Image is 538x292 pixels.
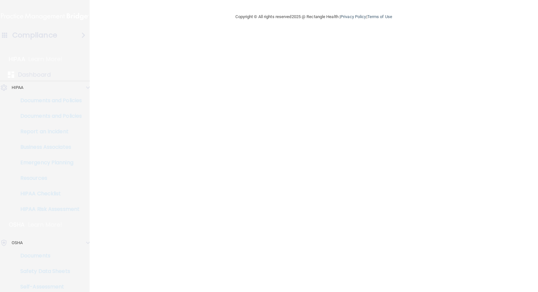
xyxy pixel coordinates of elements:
[4,113,92,119] p: Documents and Policies
[367,14,392,19] a: Terms of Use
[18,71,51,79] p: Dashboard
[8,71,80,79] a: Dashboard
[4,284,92,290] p: Self-Assessment
[4,253,92,259] p: Documents
[8,71,14,78] img: dashboard.aa5b2476.svg
[28,221,62,229] p: Learn More!
[28,55,63,63] p: Learn More!
[12,84,24,92] p: HIPAA
[4,190,92,197] p: HIPAA Checklist
[12,239,23,247] p: OSHA
[4,128,92,135] p: Report an Incident
[196,6,432,27] div: Copyright © All rights reserved 2025 @ Rectangle Health | |
[4,268,92,275] p: Safety Data Sheets
[4,97,92,104] p: Documents and Policies
[9,55,25,63] p: HIPAA
[4,175,92,181] p: Resources
[9,221,25,229] p: OSHA
[12,31,57,40] h4: Compliance
[340,14,366,19] a: Privacy Policy
[1,10,89,23] img: PMB logo
[4,144,92,150] p: Business Associates
[4,159,92,166] p: Emergency Planning
[4,206,92,212] p: HIPAA Risk Assessment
